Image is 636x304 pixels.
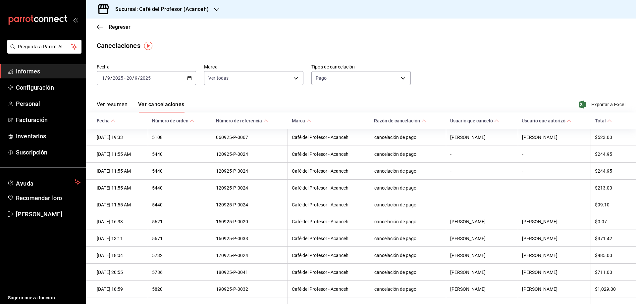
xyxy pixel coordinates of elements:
[595,169,612,174] font: $244.95
[374,135,416,140] font: cancelación de pago
[152,135,163,140] font: 5108
[18,44,63,49] font: Pregunta a Parrot AI
[138,101,185,108] font: Ver cancelaciones
[522,236,557,241] font: [PERSON_NAME]
[97,202,131,207] font: [DATE] 11:55 AM
[97,118,110,124] font: Fecha
[152,118,194,123] span: Número de orden
[16,116,48,123] font: Facturación
[97,101,128,108] font: Ver resumen
[374,118,426,123] span: Razón de cancelación
[115,6,209,12] font: Sucursal: Café del Profesor (Acanceh)
[292,152,348,157] font: Café del Profesor - Acanceh
[97,253,123,258] font: [DATE] 18:04
[16,211,62,218] font: [PERSON_NAME]
[595,219,607,224] font: $0.07
[374,118,420,124] font: Razón de cancelación
[595,202,609,207] font: $99.10
[126,75,132,81] input: --
[152,270,163,275] font: 5786
[152,169,163,174] font: 5440
[5,48,81,55] a: Pregunta a Parrot AI
[316,75,327,81] font: Pago
[450,219,486,224] font: [PERSON_NAME]
[204,64,218,69] font: Marca
[292,286,348,292] font: Café del Profesor - Acanceh
[105,75,107,81] font: /
[595,135,612,140] font: $523.00
[216,253,248,258] font: 170925-P-0024
[216,219,248,224] font: 150925-P-0020
[450,286,486,292] font: [PERSON_NAME]
[97,64,110,69] font: Fecha
[450,202,451,207] font: -
[522,219,557,224] font: [PERSON_NAME]
[97,270,123,275] font: [DATE] 20:55
[216,202,248,207] font: 120925-P-0024
[152,118,188,124] font: Número de orden
[292,253,348,258] font: Café del Profesor - Acanceh
[522,118,571,123] span: Usuario que autorizó
[7,40,81,54] button: Pregunta a Parrot AI
[595,236,612,241] font: $371.42
[16,195,62,201] font: Recomendar loro
[16,133,46,140] font: Inventarios
[124,75,126,81] font: -
[522,152,523,157] font: -
[450,135,486,140] font: [PERSON_NAME]
[522,253,557,258] font: [PERSON_NAME]
[216,135,248,140] font: 060925-P-0067
[16,84,54,91] font: Configuración
[109,24,131,30] font: Regresar
[311,64,355,69] font: Tipos de cancelación
[450,118,499,123] span: Usuario que canceló
[374,202,416,207] font: cancelación de pago
[216,118,262,124] font: Número de referencia
[374,185,416,191] font: cancelación de pago
[595,270,612,275] font: $711.00
[374,219,416,224] font: cancelación de pago
[292,135,348,140] font: Café del Profesor - Acanceh
[522,202,523,207] font: -
[97,185,131,191] font: [DATE] 11:55 AM
[144,42,152,50] img: Marcador de información sobre herramientas
[595,152,612,157] font: $244.95
[450,152,451,157] font: -
[97,118,116,123] span: Fecha
[292,118,305,124] font: Marca
[522,270,557,275] font: [PERSON_NAME]
[522,118,565,124] font: Usuario que autorizó
[374,236,416,241] font: cancelación de pago
[102,75,105,81] input: --
[152,152,163,157] font: 5440
[16,180,34,187] font: Ayuda
[16,100,40,107] font: Personal
[374,270,416,275] font: cancelación de pago
[450,270,486,275] font: [PERSON_NAME]
[97,236,123,241] font: [DATE] 13:11
[292,118,311,123] span: Marca
[522,185,523,191] font: -
[112,75,124,81] input: ----
[216,118,268,123] span: Número de referencia
[152,219,163,224] font: 5621
[152,253,163,258] font: 5732
[138,75,140,81] font: /
[16,68,40,75] font: Informes
[140,75,151,81] input: ----
[97,135,123,140] font: [DATE] 19:33
[97,24,131,30] button: Regresar
[110,75,112,81] font: /
[208,75,229,81] font: Ver todas
[134,75,138,81] input: --
[97,169,131,174] font: [DATE] 11:55 AM
[595,286,616,292] font: $1,029.00
[595,253,612,258] font: $485.00
[450,236,486,241] font: [PERSON_NAME]
[522,135,557,140] font: [PERSON_NAME]
[216,169,248,174] font: 120925-P-0024
[292,219,348,224] font: Café del Profesor - Acanceh
[374,253,416,258] font: cancelación de pago
[216,236,248,241] font: 160925-P-0033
